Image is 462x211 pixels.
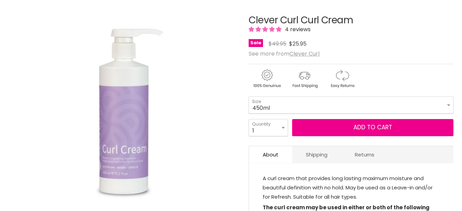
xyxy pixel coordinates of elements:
button: Add to cart [292,119,453,136]
p: A curl cream that provides long lasting maximum moisture and beautiful definition with no hold. M... [263,174,440,203]
span: 4 reviews [283,25,311,33]
a: About [249,146,292,163]
a: Shipping [292,146,341,163]
span: $25.95 [289,40,307,48]
img: genuine.gif [249,68,285,89]
span: See more from [249,50,320,58]
span: $49.95 [269,40,286,48]
h1: Clever Curl Curl Cream [249,15,453,26]
span: Sale [249,39,263,47]
a: Returns [341,146,388,163]
img: shipping.gif [286,68,323,89]
span: 5.00 stars [249,25,283,33]
a: Clever Curl [289,50,320,58]
span: Add to cart [353,123,392,131]
select: Quantity [249,119,288,136]
img: returns.gif [324,68,360,89]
